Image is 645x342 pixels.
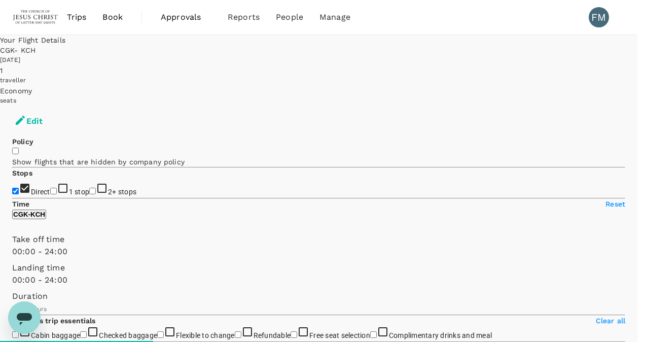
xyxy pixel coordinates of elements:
[12,275,67,285] span: 00:00 - 24:00
[12,136,625,147] p: Policy
[161,11,211,23] span: Approvals
[389,331,492,339] span: Complimentary drinks and meal
[8,301,41,334] iframe: Button to launch messaging window
[12,290,625,302] p: Duration
[13,211,45,218] p: CGK - KCH
[12,157,625,167] p: Show flights that are hidden by company policy
[108,188,136,196] span: 2+ stops
[254,331,291,339] span: Refundable
[67,11,87,23] span: Trips
[276,11,303,23] span: People
[12,233,625,246] p: Take off time
[176,331,235,339] span: Flexible to change
[12,305,47,313] span: 24.20 hours
[12,6,59,28] img: The Malaysian Church of Jesus Christ of Latter-day Saints
[12,262,625,274] p: Landing time
[31,331,80,339] span: Cabin baggage
[596,316,625,326] p: Clear all
[31,188,50,196] span: Direct
[319,11,350,23] span: Manage
[12,199,30,209] p: Time
[99,331,157,339] span: Checked baggage
[228,11,260,23] span: Reports
[309,331,370,339] span: Free seat selection
[102,11,123,23] span: Book
[605,199,625,209] p: Reset
[69,188,90,196] span: 1 stop
[12,169,32,177] strong: Stops
[12,317,96,325] strong: Business trip essentials
[589,7,609,27] div: FM
[12,247,67,256] span: 00:00 - 24:00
